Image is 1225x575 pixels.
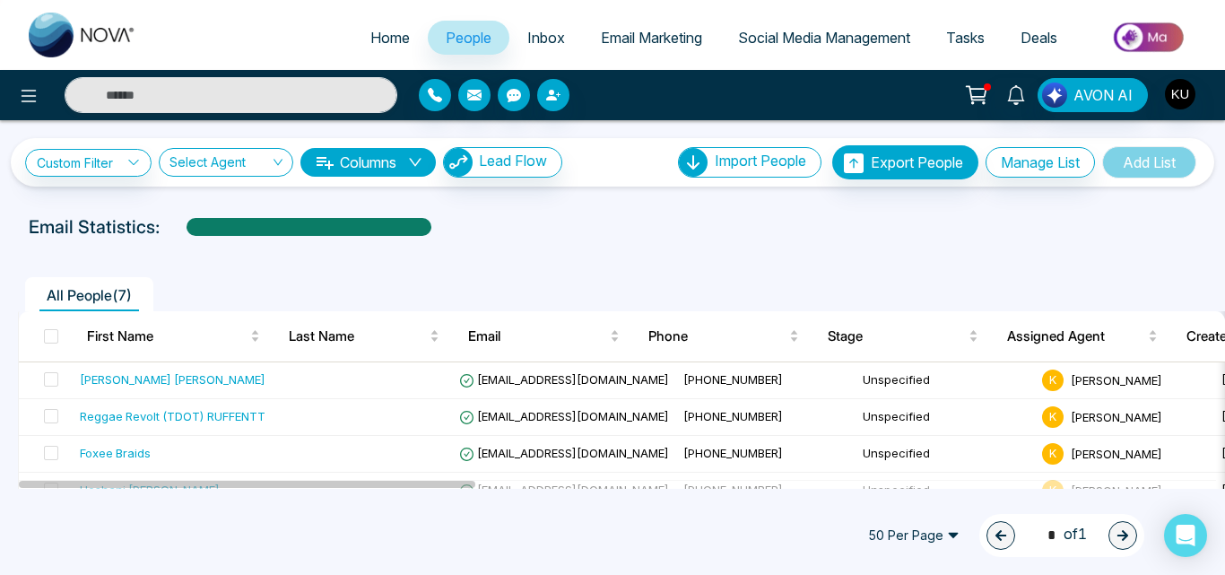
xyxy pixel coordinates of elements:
[832,145,978,179] button: Export People
[25,149,152,177] a: Custom Filter
[446,29,491,47] span: People
[479,152,547,170] span: Lead Flow
[436,147,562,178] a: Lead FlowLead Flow
[1073,84,1133,106] span: AVON AI
[720,21,928,55] a: Social Media Management
[509,21,583,55] a: Inbox
[29,213,160,240] p: Email Statistics:
[986,147,1095,178] button: Manage List
[856,362,1035,399] td: Unspecified
[443,147,562,178] button: Lead Flow
[683,372,783,387] span: [PHONE_NUMBER]
[856,399,1035,436] td: Unspecified
[683,446,783,460] span: [PHONE_NUMBER]
[80,407,265,425] div: Reggae Revolt (TDOT) RUFFENTT
[634,311,813,362] th: Phone
[813,311,993,362] th: Stage
[370,29,410,47] span: Home
[1007,326,1144,347] span: Assigned Agent
[459,409,669,423] span: [EMAIL_ADDRESS][DOMAIN_NAME]
[1021,29,1057,47] span: Deals
[856,436,1035,473] td: Unspecified
[289,326,426,347] span: Last Name
[856,473,1035,510] td: Unspecified
[300,148,436,177] button: Columnsdown
[1037,523,1087,547] span: of 1
[928,21,1003,55] a: Tasks
[444,148,473,177] img: Lead Flow
[1042,370,1064,391] span: K
[946,29,985,47] span: Tasks
[459,372,669,387] span: [EMAIL_ADDRESS][DOMAIN_NAME]
[428,21,509,55] a: People
[738,29,910,47] span: Social Media Management
[73,311,274,362] th: First Name
[683,409,783,423] span: [PHONE_NUMBER]
[1084,17,1214,57] img: Market-place.gif
[352,21,428,55] a: Home
[454,311,634,362] th: Email
[39,286,139,304] span: All People ( 7 )
[527,29,565,47] span: Inbox
[1165,79,1195,109] img: User Avatar
[1042,406,1064,428] span: K
[1071,409,1162,423] span: [PERSON_NAME]
[87,326,247,347] span: First Name
[871,153,963,171] span: Export People
[583,21,720,55] a: Email Marketing
[1164,514,1207,557] div: Open Intercom Messenger
[1042,83,1067,108] img: Lead Flow
[715,152,806,170] span: Import People
[1038,78,1148,112] button: AVON AI
[1071,372,1162,387] span: [PERSON_NAME]
[468,326,606,347] span: Email
[648,326,786,347] span: Phone
[80,444,151,462] div: Foxee Braids
[1071,446,1162,460] span: [PERSON_NAME]
[828,326,965,347] span: Stage
[80,370,265,388] div: [PERSON_NAME] [PERSON_NAME]
[993,311,1172,362] th: Assigned Agent
[459,446,669,460] span: [EMAIL_ADDRESS][DOMAIN_NAME]
[601,29,702,47] span: Email Marketing
[274,311,454,362] th: Last Name
[856,521,972,550] span: 50 Per Page
[408,155,422,170] span: down
[29,13,136,57] img: Nova CRM Logo
[1003,21,1075,55] a: Deals
[1042,443,1064,465] span: K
